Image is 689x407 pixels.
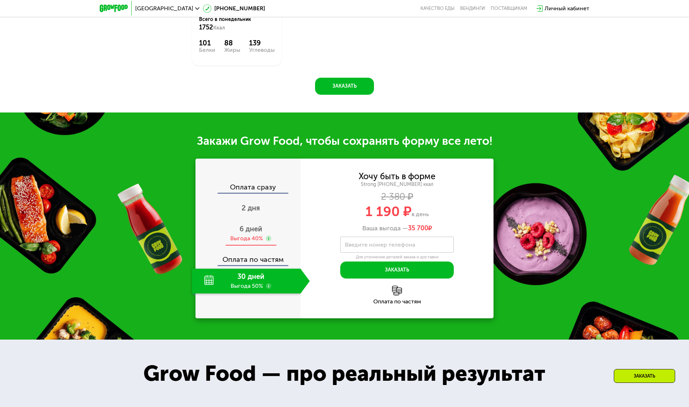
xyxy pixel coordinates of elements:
div: Выгода 40% [230,235,263,242]
div: Личный кабинет [545,4,589,13]
a: [PHONE_NUMBER] [203,4,265,13]
span: Ккал [213,25,225,31]
div: Углеводы [249,47,275,53]
span: 1 190 ₽ [365,203,412,220]
span: [GEOGRAPHIC_DATA] [135,6,193,11]
div: Жиры [224,47,240,53]
div: 2 380 ₽ [301,193,494,201]
button: Заказать [315,78,374,95]
span: в день [412,211,429,218]
span: 35 700 [408,224,428,232]
div: Оплата по частям [196,249,301,265]
span: 1752 [199,23,213,31]
div: 88 [224,39,240,47]
div: Заказать [614,369,675,383]
a: Вендинги [460,6,485,11]
div: 101 [199,39,215,47]
span: 6 дней [239,225,262,233]
div: Strong [PHONE_NUMBER] ккал [301,181,494,188]
div: 139 [249,39,275,47]
div: Хочу быть в форме [359,172,435,180]
label: Введите номер телефона [345,243,415,247]
div: Grow Food — про реальный результат [127,357,561,390]
span: ₽ [408,225,432,232]
div: Оплата по частям [301,299,494,304]
div: Ваша выгода — [301,225,494,232]
span: 2 дня [242,204,260,212]
div: Всего в понедельник [199,16,275,32]
div: Оплата сразу [196,183,301,193]
img: l6xcnZfty9opOoJh.png [392,286,402,296]
div: Белки [199,47,215,53]
button: Заказать [340,262,454,279]
a: Качество еды [420,6,454,11]
div: поставщикам [491,6,527,11]
div: Для уточнения деталей заказа и доставки [340,254,454,260]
